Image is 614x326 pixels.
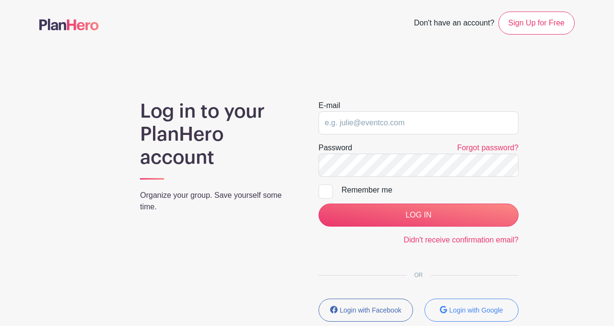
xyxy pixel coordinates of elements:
[457,144,519,152] a: Forgot password?
[407,272,431,278] span: OR
[449,306,503,314] small: Login with Google
[140,190,295,213] p: Organize your group. Save yourself some time.
[340,306,401,314] small: Login with Facebook
[342,184,519,196] div: Remember me
[319,204,519,227] input: LOG IN
[403,236,519,244] a: Didn't receive confirmation email?
[140,100,295,169] h1: Log in to your PlanHero account
[319,299,413,322] button: Login with Facebook
[319,100,340,111] label: E-mail
[319,142,352,154] label: Password
[319,111,519,134] input: e.g. julie@eventco.com
[425,299,519,322] button: Login with Google
[498,12,575,35] a: Sign Up for Free
[414,13,495,35] span: Don't have an account?
[39,19,99,30] img: logo-507f7623f17ff9eddc593b1ce0a138ce2505c220e1c5a4e2b4648c50719b7d32.svg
